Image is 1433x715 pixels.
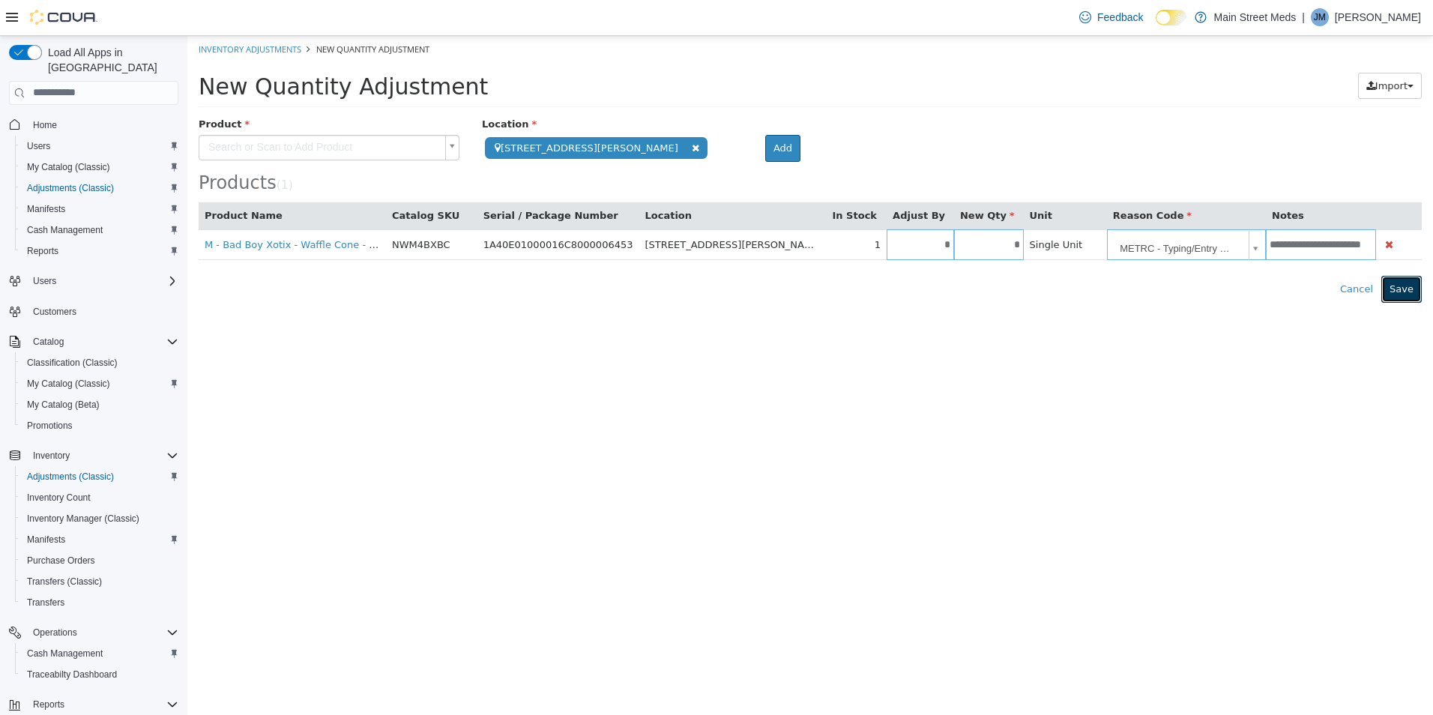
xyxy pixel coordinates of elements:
[27,303,82,321] a: Customers
[15,199,184,220] button: Manifests
[1314,8,1326,26] span: JM
[129,7,242,19] span: New Quantity Adjustment
[15,415,184,436] button: Promotions
[27,669,117,681] span: Traceabilty Dashboard
[17,172,98,187] button: Product Name
[1073,2,1149,32] a: Feedback
[27,224,103,236] span: Cash Management
[15,664,184,685] button: Traceabilty Dashboard
[33,699,64,711] span: Reports
[89,142,106,156] small: ( )
[27,597,64,609] span: Transfers
[3,445,184,466] button: Inventory
[21,417,178,435] span: Promotions
[11,7,114,19] a: Inventory Adjustments
[21,396,106,414] a: My Catalog (Beta)
[578,99,613,126] button: Add
[21,468,178,486] span: Adjustments (Classic)
[30,10,97,25] img: Cova
[15,487,184,508] button: Inventory Count
[21,594,178,612] span: Transfers
[21,531,178,549] span: Manifests
[3,694,184,715] button: Reports
[21,645,178,663] span: Cash Management
[27,555,95,567] span: Purchase Orders
[1156,25,1156,26] span: Dark Mode
[27,447,76,465] button: Inventory
[21,158,178,176] span: My Catalog (Classic)
[42,45,178,75] span: Load All Apps in [GEOGRAPHIC_DATA]
[1194,240,1234,267] button: Save
[1171,37,1234,64] button: Import
[21,221,178,239] span: Cash Management
[21,242,64,260] a: Reports
[21,396,178,414] span: My Catalog (Beta)
[15,157,184,178] button: My Catalog (Classic)
[27,447,178,465] span: Inventory
[21,417,79,435] a: Promotions
[21,137,178,155] span: Users
[15,220,184,241] button: Cash Management
[27,333,178,351] span: Catalog
[33,627,77,639] span: Operations
[3,331,184,352] button: Catalog
[27,492,91,504] span: Inventory Count
[27,333,70,351] button: Catalog
[21,666,178,684] span: Traceabilty Dashboard
[15,352,184,373] button: Classification (Classic)
[33,306,76,318] span: Customers
[923,195,1075,223] a: METRC - Typing/Entry Error
[21,645,109,663] a: Cash Management
[21,594,70,612] a: Transfers
[1195,200,1209,217] button: Delete Product
[21,242,178,260] span: Reports
[705,172,761,187] button: Adjust By
[1084,172,1119,187] button: Notes
[33,119,57,131] span: Home
[11,99,272,124] a: Search or Scan to Add Product
[21,468,120,486] a: Adjustments (Classic)
[33,450,70,462] span: Inventory
[1188,44,1220,55] span: Import
[27,420,73,432] span: Promotions
[15,466,184,487] button: Adjustments (Classic)
[15,508,184,529] button: Inventory Manager (Classic)
[21,666,123,684] a: Traceabilty Dashboard
[21,137,56,155] a: Users
[21,375,178,393] span: My Catalog (Classic)
[21,573,108,591] a: Transfers (Classic)
[27,203,65,215] span: Manifests
[21,573,178,591] span: Transfers (Classic)
[15,394,184,415] button: My Catalog (Beta)
[27,576,102,588] span: Transfers (Classic)
[3,622,184,643] button: Operations
[3,114,184,136] button: Home
[21,510,145,528] a: Inventory Manager (Classic)
[27,182,114,194] span: Adjustments (Classic)
[15,529,184,550] button: Manifests
[21,552,101,570] a: Purchase Orders
[21,531,71,549] a: Manifests
[639,193,700,224] td: 1
[15,571,184,592] button: Transfers (Classic)
[27,399,100,411] span: My Catalog (Beta)
[27,115,178,134] span: Home
[27,534,65,546] span: Manifests
[926,174,1004,185] span: Reason Code
[773,174,827,185] span: New Qty
[1156,10,1187,25] input: Dark Mode
[27,245,58,257] span: Reports
[1214,8,1297,26] p: Main Street Meds
[1144,240,1194,267] button: Cancel
[27,696,178,714] span: Reports
[21,375,116,393] a: My Catalog (Classic)
[11,37,301,64] span: New Quantity Adjustment
[458,203,636,214] span: [STREET_ADDRESS][PERSON_NAME]
[1097,10,1143,25] span: Feedback
[21,354,178,372] span: Classification (Classic)
[21,221,109,239] a: Cash Management
[923,195,1055,225] span: METRC - Typing/Entry Error
[15,178,184,199] button: Adjustments (Classic)
[15,241,184,262] button: Reports
[27,272,62,290] button: Users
